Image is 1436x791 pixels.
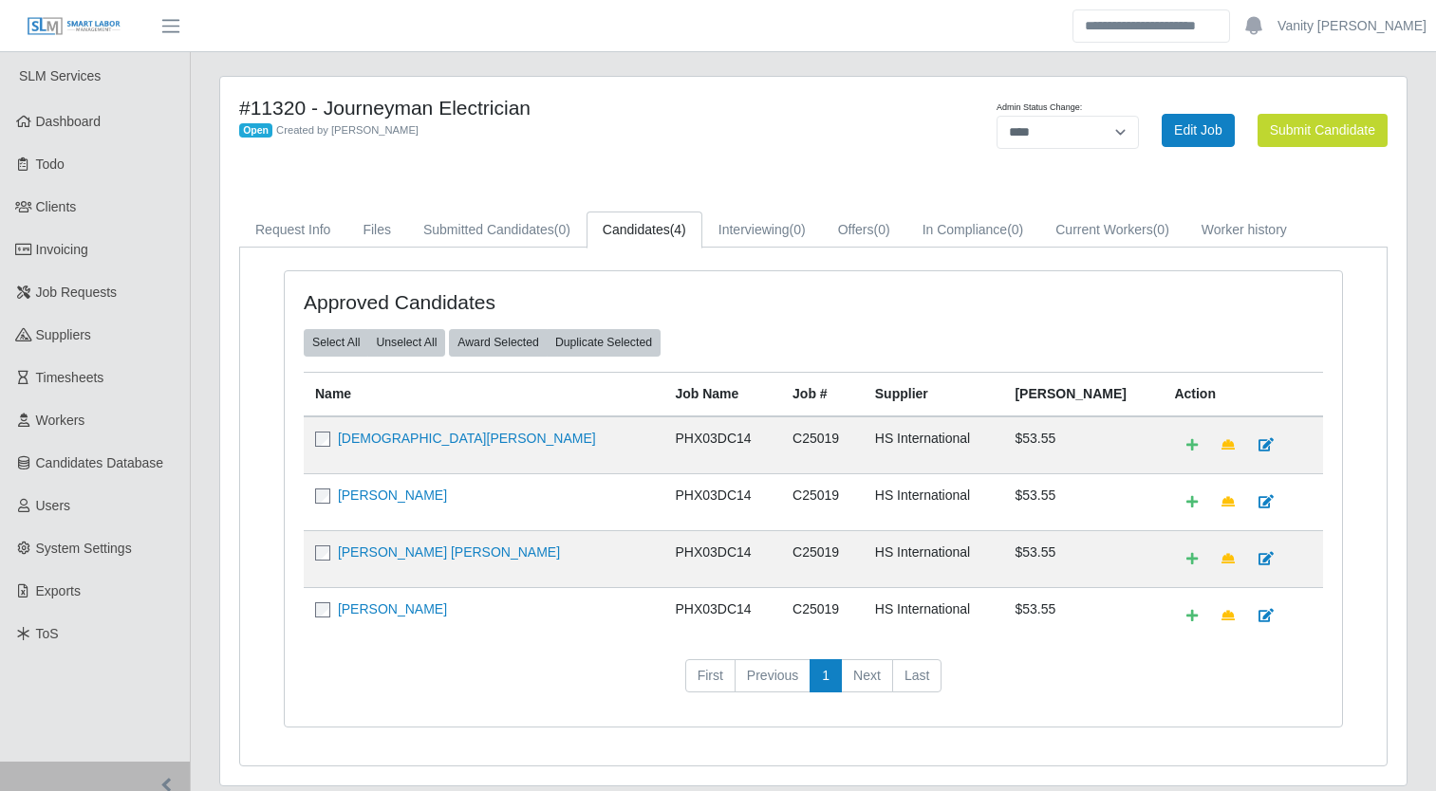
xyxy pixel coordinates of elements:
span: Job Requests [36,285,118,300]
input: Search [1072,9,1230,43]
span: SLM Services [19,68,101,83]
td: $53.55 [1003,473,1163,530]
td: PHX03DC14 [663,530,781,587]
span: Exports [36,583,81,598]
a: Make Team Lead [1209,599,1247,633]
td: PHX03DC14 [663,416,781,474]
button: Award Selected [449,329,548,356]
span: (0) [1007,222,1023,237]
span: Todo [36,156,65,172]
span: Created by [PERSON_NAME] [276,124,419,136]
a: Files [346,212,407,248]
span: Candidates Database [36,455,164,470]
a: Request Info [239,212,346,248]
span: Open [239,123,272,138]
a: Edit Job [1162,114,1235,147]
div: bulk actions [449,329,661,356]
span: System Settings [36,541,132,556]
span: Clients [36,199,77,214]
a: [PERSON_NAME] [PERSON_NAME] [338,544,560,560]
td: C25019 [781,416,864,474]
td: $53.55 [1003,416,1163,474]
th: Supplier [864,372,1004,416]
span: (0) [790,222,806,237]
td: C25019 [781,473,864,530]
button: Submit Candidate [1258,114,1388,147]
div: bulk actions [304,329,445,356]
th: Job Name [663,372,781,416]
a: Add Default Cost Code [1174,543,1210,576]
span: ToS [36,626,59,641]
span: (0) [554,222,570,237]
td: $53.55 [1003,587,1163,644]
span: Timesheets [36,370,104,385]
td: C25019 [781,587,864,644]
h4: Approved Candidates [304,290,712,314]
a: Current Workers [1039,212,1185,248]
span: (0) [874,222,890,237]
button: Duplicate Selected [547,329,661,356]
span: Invoicing [36,242,88,257]
a: Interviewing [702,212,822,248]
a: Make Team Lead [1209,543,1247,576]
a: [PERSON_NAME] [338,601,447,616]
a: Add Default Cost Code [1174,599,1210,633]
a: Make Team Lead [1209,429,1247,462]
td: PHX03DC14 [663,587,781,644]
label: Admin Status Change: [997,101,1082,115]
a: Add Default Cost Code [1174,486,1210,519]
img: SLM Logo [27,16,121,37]
span: (4) [670,222,686,237]
button: Unselect All [367,329,445,356]
a: Make Team Lead [1209,486,1247,519]
td: HS International [864,416,1004,474]
span: Dashboard [36,114,102,129]
a: [DEMOGRAPHIC_DATA][PERSON_NAME] [338,431,596,446]
th: Name [304,372,663,416]
a: [PERSON_NAME] [338,487,447,503]
nav: pagination [304,659,1323,708]
button: Select All [304,329,368,356]
td: C25019 [781,530,864,587]
td: $53.55 [1003,530,1163,587]
a: Offers [822,212,906,248]
a: Submitted Candidates [407,212,587,248]
h4: #11320 - Journeyman Electrician [239,96,897,120]
span: Workers [36,413,85,428]
td: PHX03DC14 [663,473,781,530]
td: HS International [864,473,1004,530]
a: 1 [810,659,842,693]
a: In Compliance [906,212,1040,248]
span: Suppliers [36,327,91,342]
td: HS International [864,530,1004,587]
a: Worker history [1185,212,1303,248]
th: [PERSON_NAME] [1003,372,1163,416]
a: Vanity [PERSON_NAME] [1277,16,1427,36]
th: Action [1163,372,1323,416]
span: Users [36,498,71,513]
a: Add Default Cost Code [1174,429,1210,462]
th: Job # [781,372,864,416]
span: (0) [1153,222,1169,237]
td: HS International [864,587,1004,644]
a: Candidates [587,212,702,248]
